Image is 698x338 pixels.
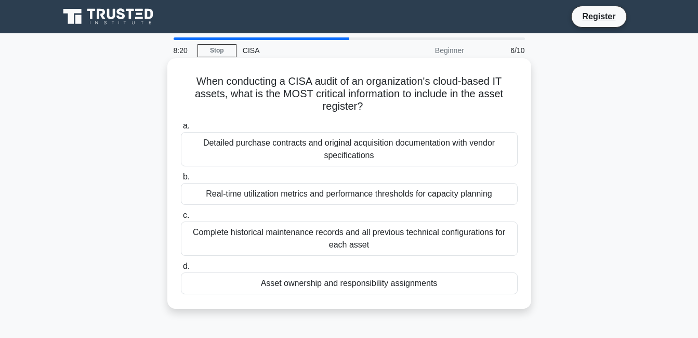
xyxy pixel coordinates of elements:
div: 6/10 [470,40,531,61]
a: Stop [197,44,236,57]
a: Register [576,10,622,23]
div: CISA [236,40,379,61]
div: Real-time utilization metrics and performance thresholds for capacity planning [181,183,518,205]
h5: When conducting a CISA audit of an organization's cloud-based IT assets, what is the MOST critica... [180,75,519,113]
span: b. [183,172,190,181]
span: a. [183,121,190,130]
span: d. [183,262,190,270]
div: 8:20 [167,40,197,61]
span: c. [183,211,189,219]
div: Asset ownership and responsibility assignments [181,272,518,294]
div: Detailed purchase contracts and original acquisition documentation with vendor specifications [181,132,518,166]
div: Beginner [379,40,470,61]
div: Complete historical maintenance records and all previous technical configurations for each asset [181,222,518,256]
